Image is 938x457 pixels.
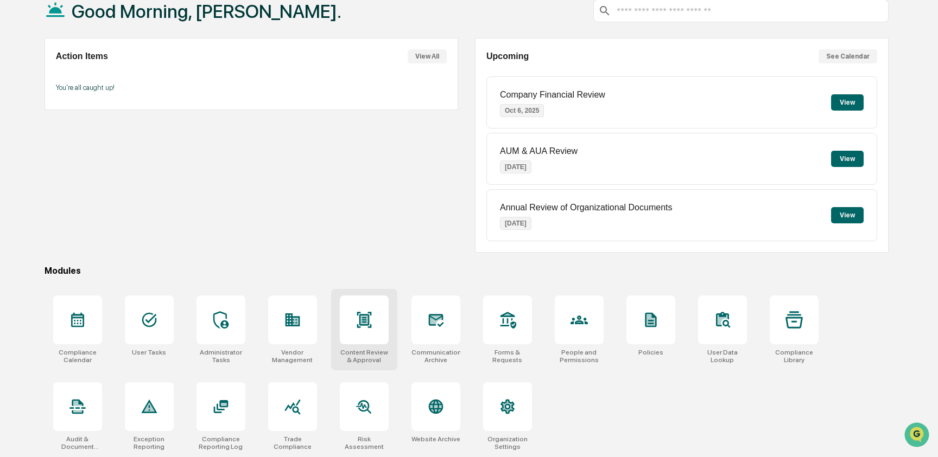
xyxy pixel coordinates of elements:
div: Content Review & Approval [340,349,389,364]
a: 🔎Data Lookup [7,153,73,172]
span: Data Lookup [22,157,68,168]
div: We're available if you need us! [37,94,137,102]
div: Administrator Tasks [197,349,245,364]
p: You're all caught up! [56,83,447,92]
div: Organization Settings [483,435,532,450]
div: Communications Archive [411,349,460,364]
div: 🔎 [11,158,20,167]
button: View All [408,49,447,63]
p: Annual Review of Organizational Documents [500,203,673,213]
div: Risk Assessment [340,435,389,450]
iframe: Open customer support [903,421,933,450]
div: User Tasks [132,349,166,356]
div: Forms & Requests [483,349,532,364]
h2: Upcoming [486,52,529,61]
h2: Action Items [56,52,108,61]
div: Start new chat [37,83,178,94]
p: Oct 6, 2025 [500,104,544,117]
div: 🖐️ [11,138,20,146]
div: Compliance Reporting Log [197,435,245,450]
div: Website Archive [411,435,460,443]
p: How can we help? [11,23,198,40]
button: View [831,151,864,167]
a: 🖐️Preclearance [7,132,74,152]
p: [DATE] [500,217,531,230]
a: Powered byPylon [77,183,131,192]
img: 1746055101610-c473b297-6a78-478c-a979-82029cc54cd1 [11,83,30,102]
div: Exception Reporting [125,435,174,450]
p: [DATE] [500,160,531,173]
div: Audit & Document Logs [53,435,102,450]
div: Vendor Management [268,349,317,364]
a: 🗄️Attestations [74,132,139,152]
p: AUM & AUA Review [500,146,578,156]
div: User Data Lookup [698,349,747,364]
span: Pylon [108,184,131,192]
p: Company Financial Review [500,90,605,100]
div: Modules [45,266,889,276]
h1: Good Morning, [PERSON_NAME]. [72,1,341,22]
div: 🗄️ [79,138,87,146]
button: View [831,207,864,223]
button: View [831,94,864,111]
div: Policies [638,349,663,356]
span: Preclearance [22,137,70,147]
div: Compliance Calendar [53,349,102,364]
button: Start new chat [185,86,198,99]
div: Trade Compliance [268,435,317,450]
span: Attestations [90,137,135,147]
div: Compliance Library [770,349,819,364]
div: People and Permissions [555,349,604,364]
button: See Calendar [819,49,877,63]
